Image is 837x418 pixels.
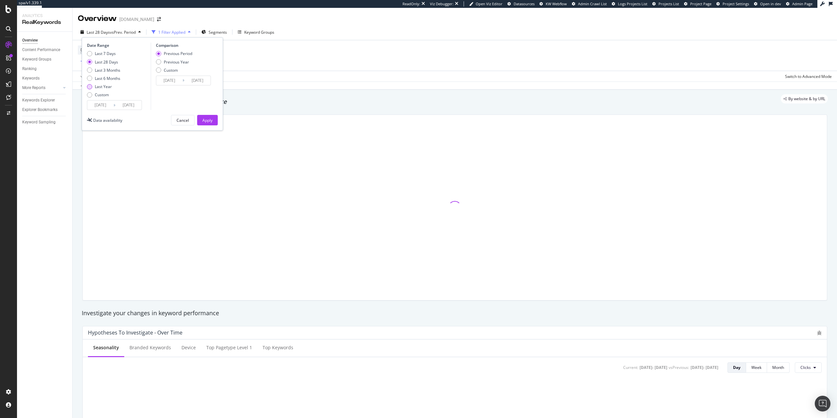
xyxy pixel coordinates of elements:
div: Last Year [87,84,120,89]
div: Viz Debugger: [430,1,453,7]
div: Day [733,365,741,370]
div: Data availability [93,118,122,123]
div: Content Performance [22,46,60,53]
a: Project Page [684,1,711,7]
button: Day [727,362,746,373]
a: Admin Crawl List [572,1,607,7]
span: Project Settings [723,1,749,6]
div: Current: [623,365,638,370]
span: KW Webflow [546,1,567,6]
div: Device [181,344,196,351]
div: Last 3 Months [95,67,120,73]
div: Apply [202,118,213,123]
input: Start Date [156,76,182,85]
a: More Reports [22,84,61,91]
div: Explorer Bookmarks [22,106,58,113]
div: Seasonality [93,344,119,351]
div: Last 7 Days [87,51,120,56]
div: Switch to Advanced Mode [785,74,832,79]
span: Admin Crawl List [578,1,607,6]
div: Custom [156,67,192,73]
div: Overview [78,13,117,24]
a: Ranking [22,65,68,72]
a: KW Webflow [539,1,567,7]
div: Keyword Groups [22,56,51,63]
div: Keyword Groups [244,29,274,35]
span: vs Prev. Period [110,29,136,35]
div: Last 6 Months [95,76,120,81]
a: Project Settings [716,1,749,7]
div: Hypotheses to Investigate - Over Time [88,329,182,336]
div: 1 Filter Applied [158,29,185,35]
button: Week [746,362,767,373]
div: Analytics [22,13,67,19]
span: Open Viz Editor [476,1,503,6]
div: Ranking [22,65,37,72]
div: More Reports [22,84,45,91]
div: Keywords Explorer [22,97,55,104]
span: Last 28 Days [87,29,110,35]
span: Segments [209,29,227,35]
span: Admin Page [792,1,812,6]
span: By website & by URL [788,97,825,101]
a: Datasources [507,1,535,7]
button: Clicks [795,362,822,373]
button: Apply [78,71,97,82]
input: End Date [115,100,142,110]
div: Previous Year [156,59,192,65]
div: Month [772,365,784,370]
div: Overview [22,37,38,44]
div: Previous Period [164,51,192,56]
span: Device [80,47,93,53]
span: Logs Projects List [618,1,647,6]
a: Keywords Explorer [22,97,68,104]
span: Projects List [658,1,679,6]
div: ReadOnly: [402,1,420,7]
div: Top pagetype Level 1 [206,344,252,351]
div: [DATE] - [DATE] [691,365,718,370]
div: vs Previous : [669,365,689,370]
a: Keyword Groups [22,56,68,63]
span: Datasources [514,1,535,6]
a: Open Viz Editor [469,1,503,7]
div: [DOMAIN_NAME] [119,16,154,23]
a: Logs Projects List [612,1,647,7]
button: Switch to Advanced Mode [782,71,832,82]
div: Last 28 Days [87,59,120,65]
div: RealKeywords [22,19,67,26]
div: Cancel [177,118,189,123]
div: Keywords [22,75,40,82]
div: bug [817,331,822,335]
button: Last 28 DaysvsPrev. Period [78,27,144,37]
div: Last 28 Days [95,59,118,65]
a: Keywords [22,75,68,82]
div: Previous Year [164,59,189,65]
button: Keyword Groups [235,27,277,37]
div: Investigate your changes in keyword performance [82,309,828,318]
div: legacy label [781,94,828,103]
button: Segments [199,27,230,37]
div: Top Keywords [263,344,293,351]
a: Admin Page [786,1,812,7]
button: Apply [197,115,218,125]
a: Projects List [652,1,679,7]
a: Explorer Bookmarks [22,106,68,113]
div: Week [751,365,761,370]
button: Cancel [171,115,195,125]
a: Keyword Sampling [22,119,68,126]
div: Last 7 Days [95,51,116,56]
button: Add Filter [78,58,104,65]
button: Month [767,362,790,373]
span: Clicks [800,365,811,370]
div: Last 3 Months [87,67,120,73]
div: [DATE] - [DATE] [640,365,667,370]
div: arrow-right-arrow-left [157,17,161,22]
div: Last Year [95,84,112,89]
span: Project Page [690,1,711,6]
button: 1 Filter Applied [149,27,193,37]
div: Comparison [156,43,213,48]
a: Open in dev [754,1,781,7]
div: Open Intercom Messenger [815,396,830,411]
div: Custom [164,67,178,73]
div: Custom [87,92,120,98]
